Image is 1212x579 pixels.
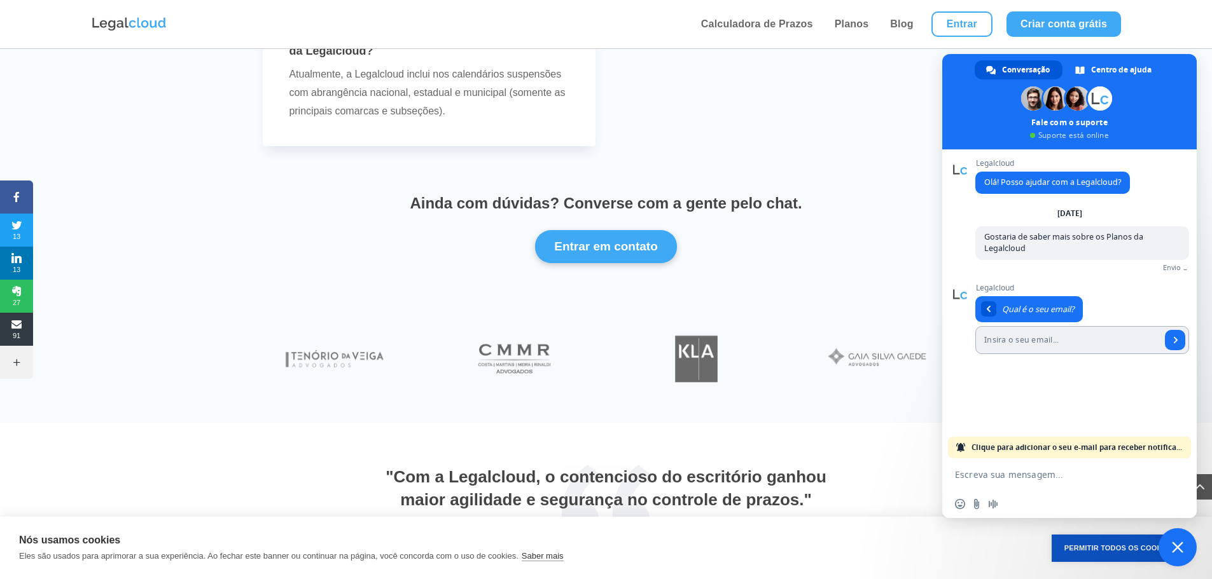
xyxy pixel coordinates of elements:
[955,499,965,509] span: Inserir um emoticon
[975,60,1062,79] a: Conversação
[1002,60,1050,79] span: Conversação
[641,328,752,390] img: Koury Lopes Advogados
[1002,304,1074,315] span: Qual é o seu email?
[91,16,167,32] img: Logo da Legalcloud
[535,230,677,263] button: Entrar em contato
[984,231,1143,254] span: Gostaria de saber mais sobre os Planos da Legalcloud
[1165,330,1185,350] a: Enviar
[279,328,390,390] img: Tenório da Veiga
[386,467,826,509] span: "Com a Legalcloud, o contencioso do escritório ganhou maior agilidade e segurança no controle de ...
[1057,210,1082,217] div: [DATE]
[975,326,1161,354] input: Insira o seu email...
[19,535,120,545] strong: Nós usamos cookies
[955,458,1159,490] textarea: Escreva sua mensagem...
[984,177,1121,187] span: Olá! Posso ajudar com a Legalcloud?
[1052,535,1187,562] button: Permitir Todos os Cookies
[1007,11,1121,37] a: Criar conta grátis
[972,499,982,509] span: Enviar um arquivo
[1163,263,1181,272] span: Envio
[822,328,933,390] img: Gaia Silva Gaede Advogados
[988,499,998,509] span: Mensagem de áudio
[931,11,993,37] a: Entrar
[1159,528,1197,566] a: Bate-papo
[289,65,578,120] p: Atualmente, a Legalcloud inclui nos calendários suspensões com abrangência nacional, estadual e m...
[975,283,1189,292] span: Legalcloud
[522,551,564,561] a: Saber mais
[410,194,802,212] span: Ainda com dúvidas? Converse com a gente pelo chat.
[460,328,571,390] img: Costa Martins Meira Rinaldi
[972,437,1184,458] span: Clique para adicionar o seu e-mail para receber notificações.
[1091,60,1152,79] span: Centro de ajuda
[19,551,519,561] p: Eles são usados para aprimorar a sua experiência. Ao fechar este banner ou continuar na página, v...
[1064,60,1164,79] a: Centro de ajuda
[975,159,1130,168] span: Legalcloud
